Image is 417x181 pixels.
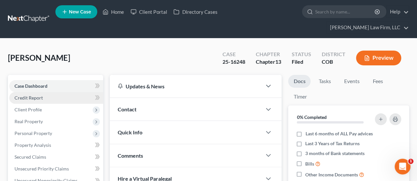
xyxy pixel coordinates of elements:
[297,114,326,120] strong: 0% Completed
[223,51,245,58] div: Case
[356,51,401,65] button: Preview
[118,152,143,159] span: Comments
[305,161,314,167] span: Bills
[170,6,221,18] a: Directory Cases
[322,58,345,66] div: COB
[313,75,336,88] a: Tasks
[127,6,170,18] a: Client Portal
[387,6,409,18] a: Help
[408,159,413,164] span: 1
[305,140,360,147] span: Last 3 Years of Tax Returns
[315,6,375,18] input: Search by name...
[118,106,136,112] span: Contact
[256,58,281,66] div: Chapter
[9,163,103,175] a: Unsecured Priority Claims
[9,80,103,92] a: Case Dashboard
[339,75,365,88] a: Events
[15,166,69,171] span: Unsecured Priority Claims
[292,51,311,58] div: Status
[15,83,47,89] span: Case Dashboard
[15,95,43,101] span: Credit Report
[256,51,281,58] div: Chapter
[99,6,127,18] a: Home
[15,119,43,124] span: Real Property
[118,129,142,135] span: Quick Info
[15,130,52,136] span: Personal Property
[223,58,245,66] div: 25-16248
[367,75,388,88] a: Fees
[118,83,254,90] div: Updates & News
[9,139,103,151] a: Property Analysis
[15,142,51,148] span: Property Analysis
[9,92,103,104] a: Credit Report
[15,154,46,160] span: Secured Claims
[9,151,103,163] a: Secured Claims
[327,22,409,34] a: [PERSON_NAME] Law Firm, LLC
[395,159,410,174] iframe: Intercom live chat
[275,58,281,65] span: 13
[305,130,372,137] span: Last 6 months of ALL Pay advices
[322,51,345,58] div: District
[15,107,42,112] span: Client Profile
[292,58,311,66] div: Filed
[8,53,70,62] span: [PERSON_NAME]
[288,75,311,88] a: Docs
[305,150,365,157] span: 3 months of Bank statements
[69,10,91,14] span: New Case
[288,90,312,103] a: Timer
[305,171,358,178] span: Other Income Documents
